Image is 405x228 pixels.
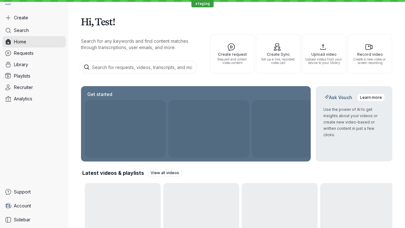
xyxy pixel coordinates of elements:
button: Create SyncSet up a live, recorded video call [256,34,300,73]
span: Search [14,27,29,34]
button: Record videoCreate a new video or screen recording [348,34,392,73]
span: Playlists [14,73,30,79]
span: Create [14,15,28,21]
a: Learn more [357,94,385,101]
button: Create requestRequest and collect video content [210,34,254,73]
p: Use the power of AI to get insights about your videos or create new video-based or written conten... [323,106,385,138]
span: Create Sync [259,52,297,56]
span: Requests [14,50,34,56]
h2: Ask Vouch [323,94,353,101]
button: Create [3,12,66,23]
span: Support [14,189,31,195]
a: Analytics [3,93,66,104]
span: Set up a live, recorded video call [259,58,297,65]
h2: Latest videos & playlists [82,169,144,176]
h1: Hi, Test! [81,13,392,30]
span: Account [14,203,31,209]
span: Request and collect video content [213,58,252,65]
a: Home [3,36,66,47]
input: Search for requests, videos, transcripts, and more... [80,61,197,73]
span: View all videos [151,170,179,176]
span: Create a new video or screen recording [351,58,389,65]
span: Upload videos from your device to your library [305,58,343,65]
a: View all videos [148,169,182,177]
a: Sidebar [3,214,66,225]
span: Create request [213,52,252,56]
span: Upload video [305,52,343,56]
a: Recruiter [3,82,66,93]
button: Upload videoUpload videos from your device to your library [302,34,346,73]
a: Support [3,186,66,198]
span: Sidebar [14,217,30,223]
a: TUAccount [3,200,66,212]
span: T [5,203,9,209]
span: U [9,203,12,209]
a: Library [3,59,66,70]
a: Playlists [3,70,66,82]
span: Record video [351,52,389,56]
span: Home [14,39,26,45]
span: Analytics [14,96,32,102]
a: Search [3,25,66,36]
span: Recruiter [14,84,33,91]
span: Learn more [360,94,382,101]
h2: Get started [86,91,114,98]
p: Search for any keywords and find content matches through transcriptions, user emails, and more. [81,38,199,51]
span: Library [14,61,28,68]
a: Requests [3,47,66,59]
a: Go to homepage [3,3,13,7]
